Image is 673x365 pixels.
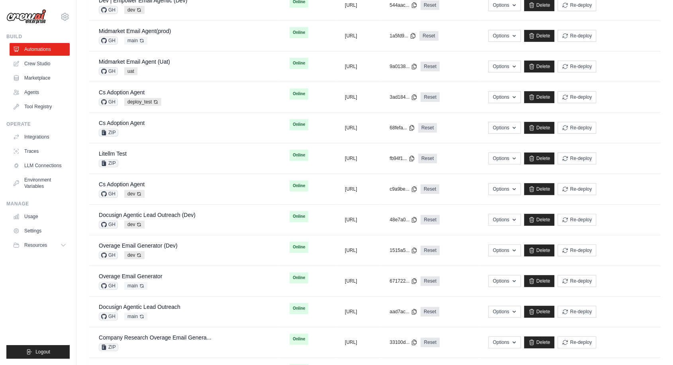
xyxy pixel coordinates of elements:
[488,275,520,287] button: Options
[24,242,47,248] span: Resources
[389,94,417,100] button: 3ad184...
[524,91,555,103] a: Delete
[290,27,308,38] span: Online
[10,210,70,223] a: Usage
[124,190,145,198] span: dev
[290,88,308,100] span: Online
[10,145,70,158] a: Traces
[99,37,118,45] span: GH
[99,312,118,320] span: GH
[389,278,417,284] button: 671722...
[558,275,596,287] button: Re-deploy
[99,28,171,34] a: Midmarket Email Agent(prod)
[10,86,70,99] a: Agents
[124,312,147,320] span: main
[35,349,50,355] span: Logout
[524,30,555,42] a: Delete
[389,155,415,162] button: fb94f1...
[389,63,417,70] button: 9a0138...
[290,211,308,222] span: Online
[290,242,308,253] span: Online
[524,122,555,134] a: Delete
[6,201,70,207] div: Manage
[99,6,118,14] span: GH
[558,61,596,72] button: Re-deploy
[524,61,555,72] a: Delete
[389,186,417,192] button: c9a9be...
[99,67,118,75] span: GH
[124,98,161,106] span: deploy_test
[488,244,520,256] button: Options
[558,244,596,256] button: Re-deploy
[99,242,178,249] a: Overage Email Generator (Dev)
[10,224,70,237] a: Settings
[99,181,145,187] a: Cs Adoption Agent
[10,131,70,143] a: Integrations
[124,67,137,75] span: uat
[418,154,437,163] a: Reset
[421,62,439,71] a: Reset
[389,125,415,131] button: 68fefa...
[290,180,308,191] span: Online
[10,239,70,252] button: Resources
[99,59,170,65] a: Midmarket Email Agent (Uat)
[99,98,118,106] span: GH
[124,6,145,14] span: dev
[421,215,439,224] a: Reset
[99,282,118,290] span: GH
[558,122,596,134] button: Re-deploy
[99,120,145,126] a: Cs Adoption Agent
[99,251,118,259] span: GH
[6,9,46,24] img: Logo
[488,306,520,318] button: Options
[124,282,147,290] span: main
[524,183,555,195] a: Delete
[99,334,211,341] a: Company Research Overage Email Genera...
[558,306,596,318] button: Re-deploy
[290,150,308,161] span: Online
[488,30,520,42] button: Options
[290,119,308,130] span: Online
[418,123,437,133] a: Reset
[389,217,417,223] button: 48e7a0...
[99,273,162,279] a: Overage Email Generator
[99,343,118,351] span: ZIP
[488,183,520,195] button: Options
[124,251,145,259] span: dev
[10,174,70,193] a: Environment Variables
[558,183,596,195] button: Re-deploy
[421,338,439,347] a: Reset
[99,221,118,228] span: GH
[421,276,439,286] a: Reset
[524,244,555,256] a: Delete
[421,184,439,194] a: Reset
[419,31,438,41] a: Reset
[10,100,70,113] a: Tool Registry
[389,247,417,254] button: 1515a5...
[290,272,308,283] span: Online
[389,2,417,8] button: 544aac...
[124,37,147,45] span: main
[488,61,520,72] button: Options
[558,214,596,226] button: Re-deploy
[99,89,145,96] a: Cs Adoption Agent
[290,334,308,345] span: Online
[558,336,596,348] button: Re-deploy
[99,304,180,310] a: Docusign Agentic Lead Outreach
[558,30,596,42] button: Re-deploy
[99,212,196,218] a: Docusign Agentic Lead Outreach (Dev)
[290,58,308,69] span: Online
[99,150,127,157] a: Litellm Test
[6,121,70,127] div: Operate
[488,214,520,226] button: Options
[524,214,555,226] a: Delete
[10,159,70,172] a: LLM Connections
[421,246,439,255] a: Reset
[421,307,439,316] a: Reset
[290,303,308,314] span: Online
[488,152,520,164] button: Options
[99,190,118,198] span: GH
[124,221,145,228] span: dev
[10,43,70,56] a: Automations
[6,33,70,40] div: Build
